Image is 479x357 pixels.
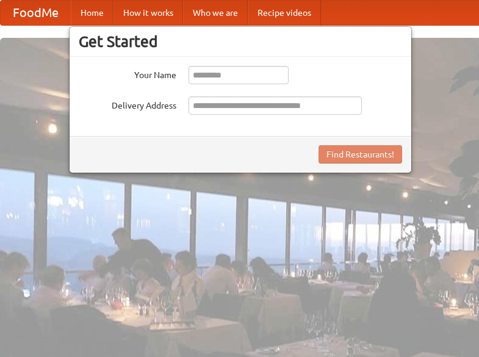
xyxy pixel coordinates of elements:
[1,1,71,25] a: FoodMe
[71,1,113,25] a: Home
[319,145,402,164] button: Find Restaurants!
[113,1,183,25] a: How it works
[183,1,248,25] a: Who we are
[79,66,176,81] label: Your Name
[248,1,321,25] a: Recipe videos
[79,32,402,51] h3: Get Started
[79,96,176,112] label: Delivery Address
